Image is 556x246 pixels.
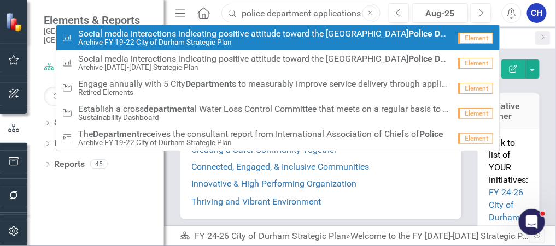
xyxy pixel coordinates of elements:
[54,158,85,171] a: Reports
[435,53,481,64] strong: Department
[221,4,381,23] input: Search ClearPoint...
[191,196,321,207] a: Thriving and Vibrant Environment
[195,231,346,241] a: FY 24-26 City of Durham Strategic Plan
[78,29,450,39] span: Social media interactions indicating positive attitude toward the [GEOGRAPHIC_DATA]
[458,108,493,119] span: Element
[78,113,450,122] small: Sustainability Dashboard
[458,133,493,144] span: Element
[78,104,450,114] span: Establish a cross al Water Loss Control Committee that meets on a regular basis to discuss interv...
[486,101,531,121] h3: Initiative Owner
[78,38,450,46] small: Archive FY 19-22 City of Durham Strategic Plan
[78,129,443,139] span: The receives the consultant report from International Association of Chiefs of
[435,28,481,39] strong: Department
[527,3,547,23] button: CH
[408,53,432,64] strong: Police
[78,139,443,147] small: Archive FY 19-22 City of Durham Strategic Plan
[44,27,153,45] small: [GEOGRAPHIC_DATA], [GEOGRAPHIC_DATA]
[56,50,500,75] a: Social media interactions indicating positive attitude toward the [GEOGRAPHIC_DATA]Police Departm...
[78,88,450,97] small: Retired Elements
[56,75,500,100] a: Engage annually with 5 CityDepartments to measurably improve service delivery through application...
[419,129,443,139] strong: Police
[191,178,356,189] a: Innovative & High Performing Organization
[78,79,450,89] span: Engage annually with 5 City s to measurably improve service delivery through application of desig...
[78,54,450,64] span: Social media interactions indicating positive attitude toward the [GEOGRAPHIC_DATA] and/or Durham...
[458,33,493,44] span: Element
[90,160,108,169] div: 45
[185,79,232,89] strong: Department
[519,209,545,235] iframe: Intercom live chat
[416,7,464,20] div: Aug-25
[408,28,432,39] strong: Police
[144,104,190,114] strong: department
[54,137,91,150] a: Elements
[458,58,493,69] span: Element
[44,14,153,27] span: Elements & Reports
[5,13,25,32] img: ClearPoint Strategy
[78,63,450,71] small: Archive [DATE]-[DATE] Strategic Plan
[191,161,369,172] a: Connected, Engaged, & Inclusive Communities
[412,3,468,23] button: Aug-25
[44,61,153,74] a: FY 24-26 City of Durham Strategic Plan
[56,25,500,50] a: Social media interactions indicating positive attitude toward the [GEOGRAPHIC_DATA]Police Departm...
[458,83,493,94] span: Element
[54,117,99,129] a: Scorecards
[44,87,153,106] input: Search Below...
[191,145,337,155] a: Creating a Safer Community Together
[56,125,500,151] a: Thereceives the consultant report from International Association of Chiefs ofPoliceArchive FY 19-...
[56,100,500,125] a: Establish a crossdepartmental Water Loss Control Committee that meets on a regular basis to discu...
[179,230,529,243] div: »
